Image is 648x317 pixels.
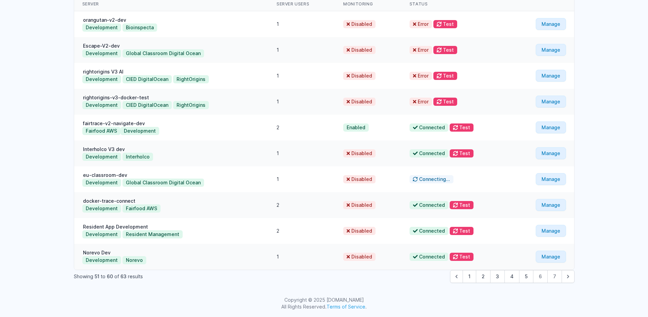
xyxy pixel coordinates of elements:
[122,75,172,83] button: CIED DigitalOcean
[82,127,120,135] button: Fairfood AWS
[82,69,124,74] a: rightorigins V3 AI
[433,20,457,28] button: Test
[410,98,432,106] span: Error
[343,72,376,80] span: Disabled
[82,204,121,213] button: Development
[120,273,127,279] span: 63
[122,101,172,109] button: CIED DigitalOcean
[82,120,146,126] a: fairtrace-v2-navigate-dev
[82,153,121,161] button: Development
[268,63,335,89] td: 1
[410,253,448,261] span: Connected
[128,273,143,279] span: results
[82,256,121,264] button: Development
[410,175,453,183] span: Connecting...
[536,251,566,263] a: Manage
[122,153,153,161] button: Interholco
[343,253,376,261] span: Disabled
[450,227,473,235] button: Test
[82,43,120,49] a: Escape-V2-dev
[343,46,376,54] span: Disabled
[82,172,128,178] a: eu-classroom-dev
[120,127,159,135] button: Development
[343,227,376,235] span: Disabled
[533,270,548,283] span: 6
[536,96,566,107] a: Manage
[536,18,566,30] a: Manage
[82,23,121,32] button: Development
[268,89,335,115] td: 1
[536,121,566,133] a: Manage
[490,270,505,283] button: Go to page 3
[536,147,566,159] a: Manage
[450,201,473,209] button: Test
[562,270,575,283] button: Next &raquo;
[268,192,335,218] td: 2
[122,49,204,57] button: Global Classroom Digital Ocean
[268,115,335,140] td: 2
[173,101,209,109] button: RightOrigins
[268,11,335,37] td: 1
[504,270,519,283] button: Go to page 4
[476,270,491,283] button: Go to page 2
[82,224,149,230] a: Resident App Development
[343,175,376,183] span: Disabled
[410,227,448,235] span: Connected
[74,270,575,283] nav: Pagination Navigation
[82,179,121,187] button: Development
[450,123,473,132] button: Test
[107,273,113,279] span: 60
[410,201,448,209] span: Connected
[519,270,533,283] button: Go to page 5
[536,70,566,82] a: Manage
[82,146,126,152] a: Interholco V3 dev
[410,46,432,54] span: Error
[410,123,448,132] span: Connected
[327,304,365,310] a: Terms of Service
[82,17,127,23] a: orangutan-v2-dev
[122,23,157,32] button: Bioinspecta
[82,101,121,109] button: Development
[82,198,136,204] a: docker-trace-connect
[450,253,473,261] button: Test
[82,230,121,238] button: Development
[268,37,335,63] td: 1
[173,75,209,83] button: RightOrigins
[410,149,448,157] span: Connected
[536,225,566,237] a: Manage
[82,250,111,255] a: Norevo Dev
[268,166,335,192] td: 1
[463,270,476,283] button: Go to page 1
[450,270,463,283] button: &laquo; Previous
[268,218,335,244] td: 2
[450,149,473,157] button: Test
[114,273,119,279] span: of
[74,273,93,279] span: Showing
[122,179,204,187] button: Global Classroom Digital Ocean
[343,123,369,132] span: Enabled
[547,270,562,283] button: Go to page 7
[101,273,105,279] span: to
[536,44,566,56] a: Manage
[410,72,432,80] span: Error
[122,204,161,213] button: Fairfood AWS
[433,46,457,54] button: Test
[82,49,121,57] button: Development
[82,75,121,83] button: Development
[343,201,376,209] span: Disabled
[536,173,566,185] a: Manage
[536,199,566,211] a: Manage
[433,98,457,106] button: Test
[343,20,376,28] span: Disabled
[343,149,376,157] span: Disabled
[82,95,150,100] a: rightorigins-v3-docker-test
[122,256,146,264] button: Norevo
[268,244,335,270] td: 1
[410,20,432,28] span: Error
[268,140,335,166] td: 1
[433,72,457,80] button: Test
[122,230,183,238] button: Resident Management
[95,273,99,279] span: 51
[343,98,376,106] span: Disabled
